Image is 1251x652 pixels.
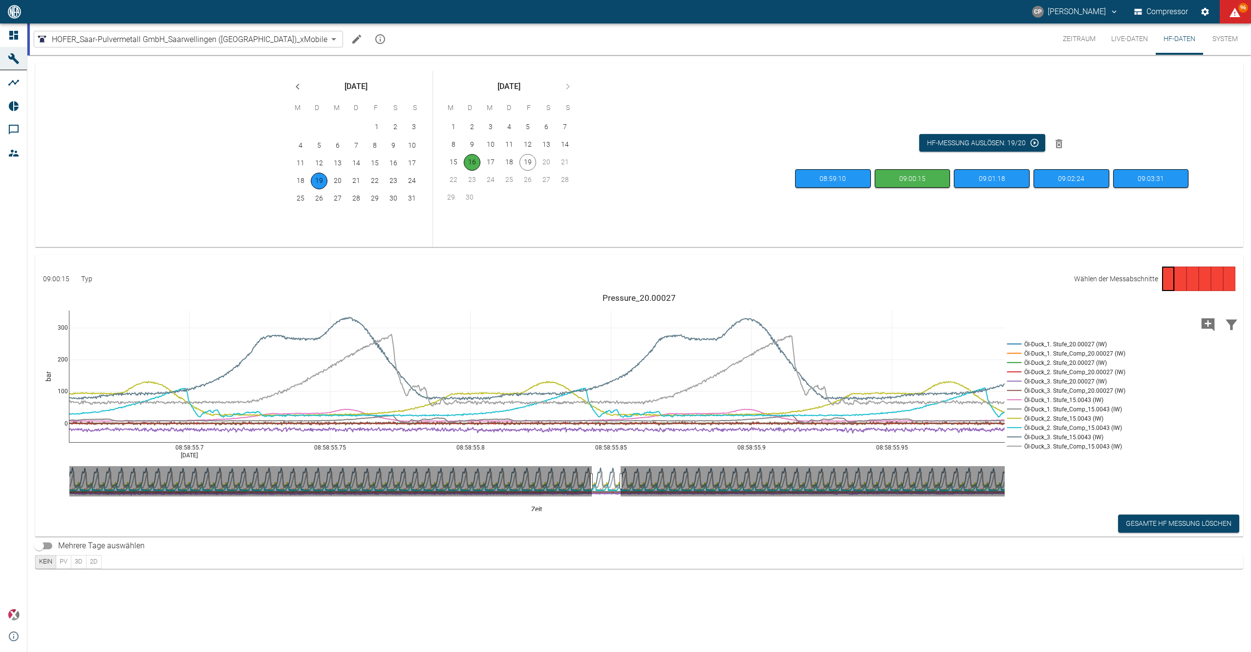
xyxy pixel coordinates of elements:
[35,555,102,569] div: 3d chart render
[329,190,346,207] button: 27
[519,136,536,153] button: 12
[86,555,102,569] button: 2d
[367,173,383,189] button: 22
[329,155,346,172] button: 13
[519,119,536,135] button: 5
[347,29,367,49] button: Machine bearbeiten
[347,98,365,118] span: Donnerstag
[348,190,365,207] button: 28
[482,154,499,171] button: 17
[500,98,518,118] span: Donnerstag
[1032,6,1044,18] div: CP
[311,173,327,189] button: 19
[538,119,555,135] button: 6
[1238,3,1248,13] span: 96
[795,169,871,188] button: hfManual
[71,555,86,569] button: 3d
[311,137,327,154] button: 5
[1055,23,1103,55] button: Zeitraum
[58,540,145,552] span: Mehrere Tage auswählen
[1162,267,1174,291] div: Seite 1
[461,98,479,118] span: Dienstag
[954,169,1030,188] button: hfManual
[501,136,518,153] button: 11
[875,169,950,188] button: hfManual
[367,98,385,118] span: Freitag
[1162,267,1235,291] nav: Navigation via Seitennummerierung
[1103,23,1156,55] button: Live-Daten
[404,190,420,207] button: 31
[1132,3,1190,21] button: Compressor
[368,119,385,135] button: 1
[1049,134,1069,154] button: Messungen löschen
[919,134,1045,152] button: HF-Messung auslösen: 19/20
[445,119,462,135] button: 1
[404,173,420,189] button: 24
[292,155,309,172] button: 11
[1196,311,1220,337] button: Kommentar hinzufügen
[481,98,498,118] span: Mittwoch
[1220,311,1243,337] button: Daten filtern
[557,136,573,153] button: 14
[367,137,383,154] button: 8
[311,155,327,172] button: 12
[1034,169,1109,188] button: hfManual
[385,190,402,207] button: 30
[7,5,22,18] img: logo
[292,173,309,189] button: 18
[385,173,402,189] button: 23
[1031,3,1120,21] button: christoph.palm@neuman-esser.com
[35,555,56,569] button: none
[1113,169,1189,188] button: hfManual
[288,77,307,96] button: Previous month
[406,119,422,135] button: 3
[497,80,520,93] span: [DATE]
[328,98,345,118] span: Mittwoch
[482,136,499,153] button: 10
[559,98,577,118] span: Sonntag
[501,154,518,171] button: 18
[464,136,480,153] button: 9
[345,80,367,93] span: [DATE]
[442,98,459,118] span: Montag
[52,34,327,45] span: HOFER_Saar-Pulvermetall GmbH_Saarwellingen ([GEOGRAPHIC_DATA])_xMobile
[404,155,420,172] button: 17
[1199,267,1211,291] div: Gehe zu Seite 4
[445,154,462,171] button: 15
[367,190,383,207] button: 29
[43,274,92,284] p: 09:00:15 Typ
[385,155,402,172] button: 16
[292,190,309,207] button: 25
[1118,515,1239,533] button: Gesamte HF Messung löschen
[406,98,424,118] span: Sonntag
[464,154,480,171] button: 16
[1074,274,1158,284] p: Wählen der Messabschnitte
[329,173,346,189] button: 20
[1174,267,1186,291] div: Gehe zu Seite 2
[445,136,462,153] button: 8
[387,119,404,135] button: 2
[1156,23,1203,55] button: HF-Daten
[308,98,326,118] span: Dienstag
[1211,267,1223,291] div: Gehe zu Seite 5
[1203,23,1247,55] button: System
[8,609,20,621] img: Xplore Logo
[36,33,327,45] a: HOFER_Saar-Pulvermetall GmbH_Saarwellingen ([GEOGRAPHIC_DATA])_xMobile
[387,98,404,118] span: Samstag
[348,173,365,189] button: 21
[385,137,402,154] button: 9
[1223,267,1235,291] div: Gehe zu Seite 6
[464,119,480,135] button: 2
[539,98,557,118] span: Samstag
[370,29,390,49] button: mission info
[557,119,573,135] button: 7
[289,98,306,118] span: Montag
[520,98,538,118] span: Freitag
[1186,267,1199,291] div: Gehe zu Seite 3
[292,137,309,154] button: 4
[348,137,365,154] button: 7
[56,555,71,569] button: pv
[367,155,383,172] button: 15
[404,137,420,154] button: 10
[482,119,499,135] button: 3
